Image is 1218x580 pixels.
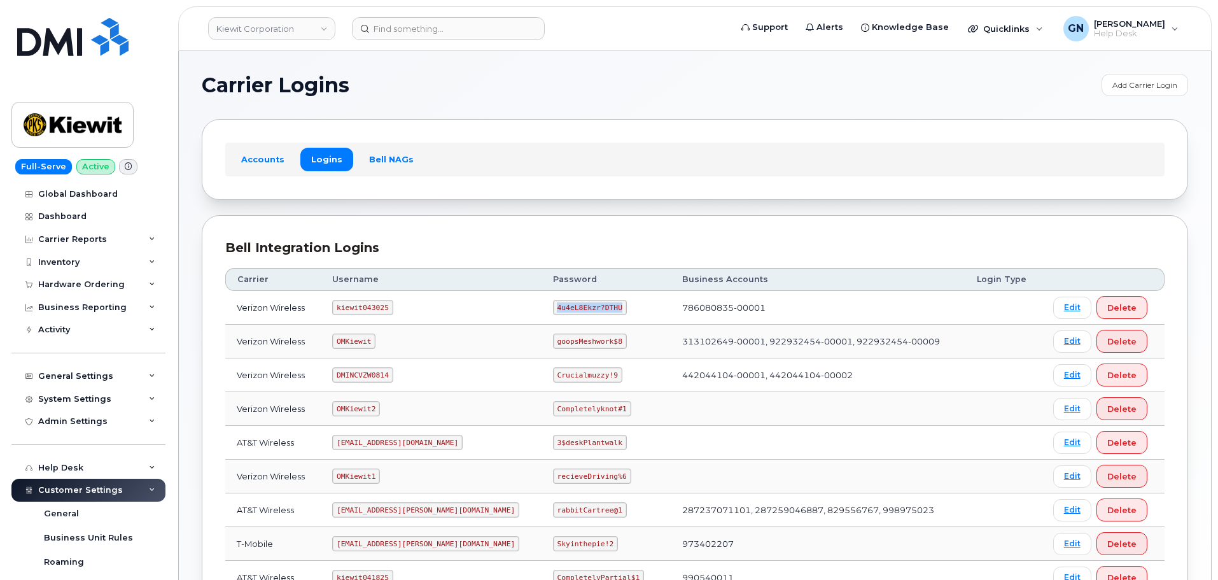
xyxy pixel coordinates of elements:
span: Delete [1107,302,1137,314]
td: 973402207 [671,527,965,561]
td: Verizon Wireless [225,291,321,325]
td: 442044104-00001, 442044104-00002 [671,358,965,392]
a: Edit [1053,297,1091,319]
th: Username [321,268,542,291]
th: Password [542,268,671,291]
span: Delete [1107,504,1137,516]
td: 313102649-00001, 922932454-00001, 922932454-00009 [671,325,965,358]
div: Bell Integration Logins [225,239,1165,257]
button: Delete [1096,499,1147,521]
a: Edit [1053,499,1091,521]
td: Verizon Wireless [225,325,321,358]
a: Bell NAGs [358,148,424,171]
code: [EMAIL_ADDRESS][PERSON_NAME][DOMAIN_NAME] [332,502,519,518]
th: Login Type [965,268,1042,291]
td: AT&T Wireless [225,493,321,527]
a: Logins [300,148,353,171]
td: Verizon Wireless [225,358,321,392]
td: 786080835-00001 [671,291,965,325]
code: [EMAIL_ADDRESS][PERSON_NAME][DOMAIN_NAME] [332,536,519,551]
code: OMKiewit1 [332,469,380,484]
span: Carrier Logins [202,76,349,95]
a: Edit [1053,465,1091,488]
th: Business Accounts [671,268,965,291]
code: 3$deskPlantwalk [553,435,627,450]
td: T-Mobile [225,527,321,561]
code: Skyinthepie!2 [553,536,618,551]
span: Delete [1107,403,1137,415]
code: rabbitCartree@1 [553,502,627,518]
button: Delete [1096,465,1147,488]
code: Crucialmuzzy!9 [553,367,622,383]
button: Delete [1096,397,1147,420]
a: Add Carrier Login [1102,74,1188,96]
span: Delete [1107,437,1137,449]
code: 4u4eL8Ekzr?DTHU [553,300,627,315]
td: 287237071101, 287259046887, 829556767, 998975023 [671,493,965,527]
th: Carrier [225,268,321,291]
button: Delete [1096,364,1147,386]
code: OMKiewit [332,334,375,349]
code: recieveDriving%6 [553,469,631,484]
button: Delete [1096,532,1147,555]
iframe: Messenger Launcher [1163,525,1208,570]
span: Delete [1107,369,1137,381]
td: Verizon Wireless [225,460,321,493]
button: Delete [1096,296,1147,319]
code: [EMAIL_ADDRESS][DOMAIN_NAME] [332,435,463,450]
code: OMKiewit2 [332,401,380,416]
a: Edit [1053,432,1091,454]
button: Delete [1096,330,1147,353]
td: Verizon Wireless [225,392,321,426]
code: DMINCVZW0814 [332,367,393,383]
a: Edit [1053,364,1091,386]
code: kiewit043025 [332,300,393,315]
a: Edit [1053,533,1091,555]
a: Edit [1053,330,1091,353]
a: Edit [1053,398,1091,420]
span: Delete [1107,470,1137,483]
code: Completelyknot#1 [553,401,631,416]
td: AT&T Wireless [225,426,321,460]
button: Delete [1096,431,1147,454]
code: goopsMeshwork$8 [553,334,627,349]
a: Accounts [230,148,295,171]
span: Delete [1107,538,1137,550]
span: Delete [1107,336,1137,348]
